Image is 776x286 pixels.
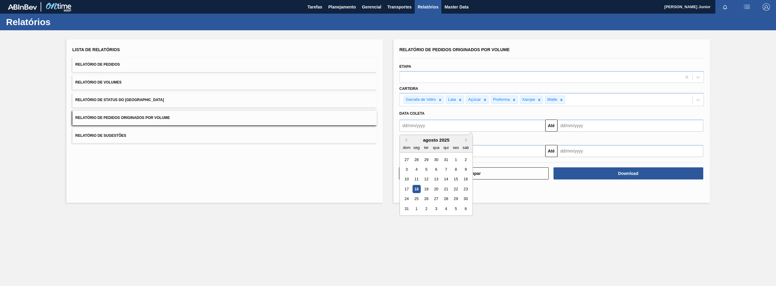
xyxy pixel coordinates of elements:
span: Relatório de Volumes [75,80,122,84]
span: Transportes [387,3,412,11]
div: Choose segunda-feira, 11 de agosto de 2025 [412,175,420,183]
div: Choose sexta-feira, 1 de agosto de 2025 [452,156,460,164]
div: Choose quarta-feira, 30 de julho de 2025 [432,156,440,164]
button: Next Month [465,138,470,142]
div: Choose sexta-feira, 8 de agosto de 2025 [452,165,460,173]
div: Choose quinta-feira, 21 de agosto de 2025 [442,185,450,193]
img: TNhmsLtSVTkK8tSr43FrP2fwEKptu5GPRR3wAAAABJRU5ErkJggg== [8,4,37,10]
div: Garrafa de Vidro [404,96,437,104]
div: Choose sexta-feira, 15 de agosto de 2025 [452,175,460,183]
div: Choose domingo, 24 de agosto de 2025 [403,195,411,203]
div: Choose terça-feira, 29 de julho de 2025 [422,156,430,164]
button: Relatório de Sugestões [72,128,377,143]
span: Data coleta [400,111,425,116]
button: Até [545,120,557,132]
span: Relatório de Status do [GEOGRAPHIC_DATA] [75,98,164,102]
div: month 2025-08 [402,155,470,214]
div: Choose terça-feira, 5 de agosto de 2025 [422,165,430,173]
button: Download [554,167,703,179]
span: Gerencial [362,3,381,11]
div: Açúcar [466,96,482,104]
span: Master Data [444,3,468,11]
div: Choose sexta-feira, 29 de agosto de 2025 [452,195,460,203]
button: Notificações [715,3,735,11]
div: sab [461,143,470,152]
div: dom [403,143,411,152]
div: Choose terça-feira, 19 de agosto de 2025 [422,185,430,193]
div: Xarope [520,96,536,104]
div: Choose segunda-feira, 18 de agosto de 2025 [412,185,420,193]
button: Relatório de Status do [GEOGRAPHIC_DATA] [72,93,377,107]
label: Carteira [400,87,418,91]
div: Choose segunda-feira, 1 de setembro de 2025 [412,205,420,213]
span: Relatórios [418,3,438,11]
button: Previous Month [403,138,407,142]
div: Choose quinta-feira, 14 de agosto de 2025 [442,175,450,183]
span: Relatório de Pedidos Originados por Volume [75,116,170,120]
div: Choose quarta-feira, 6 de agosto de 2025 [432,165,440,173]
div: Choose terça-feira, 26 de agosto de 2025 [422,195,430,203]
div: Choose domingo, 10 de agosto de 2025 [403,175,411,183]
div: Choose quinta-feira, 4 de setembro de 2025 [442,205,450,213]
button: Relatório de Pedidos Originados por Volume [72,110,377,125]
div: Choose quinta-feira, 31 de julho de 2025 [442,156,450,164]
div: Choose sábado, 16 de agosto de 2025 [461,175,470,183]
div: Choose sexta-feira, 5 de setembro de 2025 [452,205,460,213]
div: Choose quinta-feira, 28 de agosto de 2025 [442,195,450,203]
h1: Relatórios [6,18,114,25]
span: Relatório de Pedidos Originados por Volume [400,47,510,52]
div: Choose segunda-feira, 25 de agosto de 2025 [412,195,420,203]
label: Etapa [400,64,411,69]
div: Choose terça-feira, 12 de agosto de 2025 [422,175,430,183]
div: seg [412,143,420,152]
div: Malte [545,96,558,104]
div: Choose quinta-feira, 7 de agosto de 2025 [442,165,450,173]
div: Choose quarta-feira, 13 de agosto de 2025 [432,175,440,183]
div: Choose domingo, 3 de agosto de 2025 [403,165,411,173]
button: Até [545,145,557,157]
div: Lata [446,96,457,104]
div: Choose sábado, 30 de agosto de 2025 [461,195,470,203]
img: Logout [763,3,770,11]
div: Choose sexta-feira, 22 de agosto de 2025 [452,185,460,193]
div: sex [452,143,460,152]
div: Choose domingo, 27 de julho de 2025 [403,156,411,164]
input: dd/mm/yyyy [400,120,545,132]
div: Choose segunda-feira, 28 de julho de 2025 [412,156,420,164]
button: Relatório de Pedidos [72,57,377,72]
span: Relatório de Pedidos [75,62,120,67]
img: userActions [743,3,751,11]
div: Choose sábado, 2 de agosto de 2025 [461,156,470,164]
span: Relatório de Sugestões [75,133,126,138]
div: agosto 2025 [400,137,473,143]
div: qua [432,143,440,152]
div: Choose domingo, 31 de agosto de 2025 [403,205,411,213]
div: Choose quarta-feira, 20 de agosto de 2025 [432,185,440,193]
span: Lista de Relatórios [72,47,120,52]
div: Choose segunda-feira, 4 de agosto de 2025 [412,165,420,173]
button: Limpar [399,167,549,179]
input: dd/mm/yyyy [557,120,703,132]
div: Choose sábado, 23 de agosto de 2025 [461,185,470,193]
span: Planejamento [328,3,356,11]
div: Preforma [491,96,511,104]
div: Choose sábado, 9 de agosto de 2025 [461,165,470,173]
input: dd/mm/yyyy [557,145,703,157]
span: Tarefas [307,3,322,11]
button: Relatório de Volumes [72,75,377,90]
div: Choose sábado, 6 de setembro de 2025 [461,205,470,213]
div: qui [442,143,450,152]
div: Choose quarta-feira, 3 de setembro de 2025 [432,205,440,213]
div: Choose quarta-feira, 27 de agosto de 2025 [432,195,440,203]
div: Choose terça-feira, 2 de setembro de 2025 [422,205,430,213]
div: Choose domingo, 17 de agosto de 2025 [403,185,411,193]
div: ter [422,143,430,152]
